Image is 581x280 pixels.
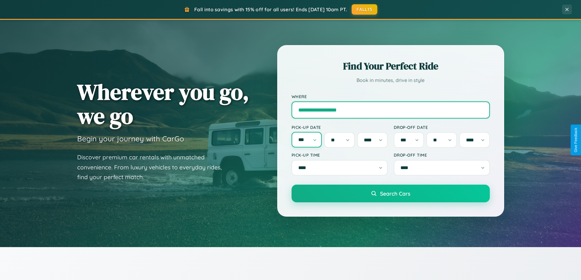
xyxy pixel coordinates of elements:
[292,152,388,158] label: Pick-up Time
[292,94,490,99] label: Where
[574,128,578,152] div: Give Feedback
[292,59,490,73] h2: Find Your Perfect Ride
[292,125,388,130] label: Pick-up Date
[77,134,184,143] h3: Begin your journey with CarGo
[77,80,249,128] h1: Wherever you go, we go
[352,4,377,15] button: FALL15
[380,190,410,197] span: Search Cars
[292,185,490,202] button: Search Cars
[194,6,347,12] span: Fall into savings with 15% off for all users! Ends [DATE] 10am PT.
[394,125,490,130] label: Drop-off Date
[292,76,490,85] p: Book in minutes, drive in style
[394,152,490,158] label: Drop-off Time
[77,152,230,182] p: Discover premium car rentals with unmatched convenience. From luxury vehicles to everyday rides, ...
